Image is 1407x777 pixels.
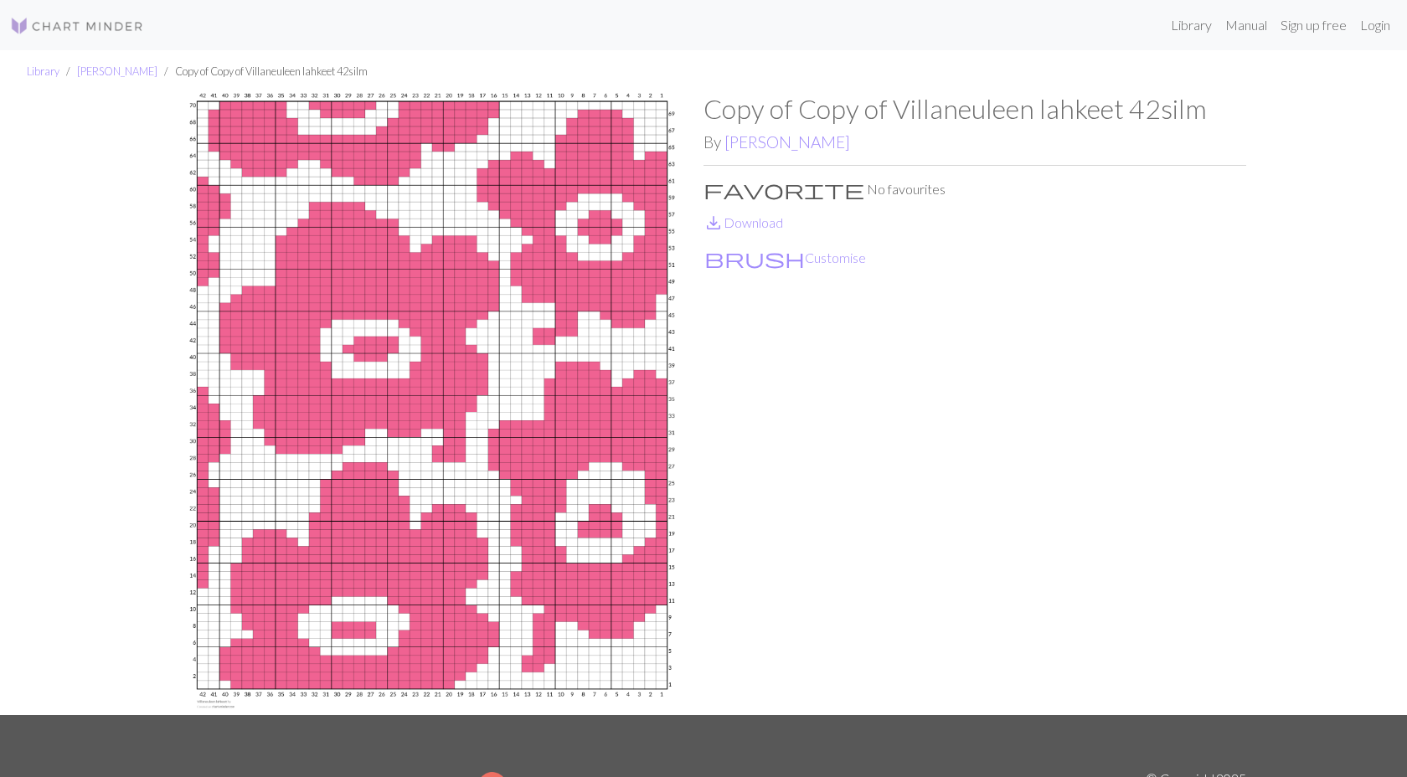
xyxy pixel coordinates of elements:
h2: By [703,132,1246,152]
i: Customise [704,248,805,268]
a: Sign up free [1274,8,1353,42]
h1: Copy of Copy of Villaneuleen lahkeet 42silm [703,93,1246,125]
i: Download [703,213,724,233]
a: Login [1353,8,1397,42]
a: DownloadDownload [703,214,783,230]
span: save_alt [703,211,724,234]
i: Favourite [703,179,864,199]
a: [PERSON_NAME] [724,132,850,152]
img: Villaneuleen lahkeet [161,93,703,714]
p: No favourites [703,179,1246,199]
a: Library [1164,8,1219,42]
span: favorite [703,178,864,201]
a: Manual [1219,8,1274,42]
a: Library [27,64,59,78]
button: CustomiseCustomise [703,247,867,269]
img: Logo [10,16,144,36]
span: brush [704,246,805,270]
a: [PERSON_NAME] [77,64,157,78]
li: Copy of Copy of Villaneuleen lahkeet 42silm [157,64,368,80]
